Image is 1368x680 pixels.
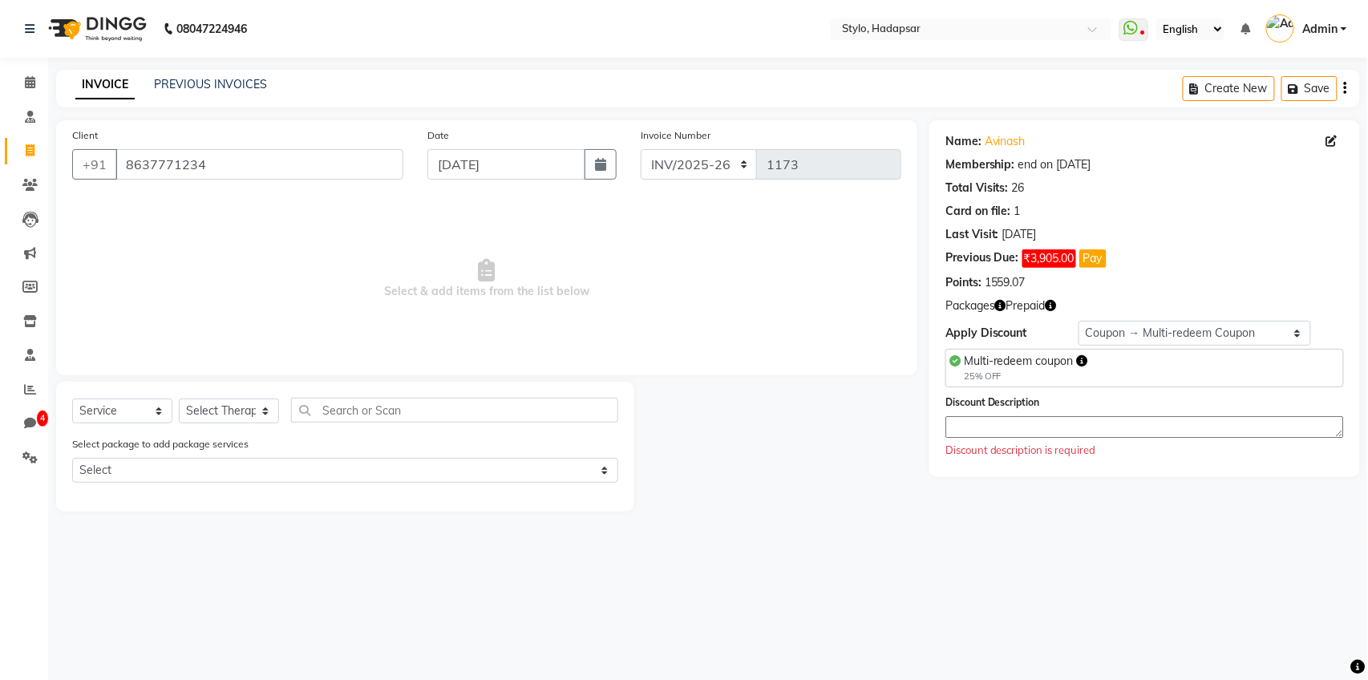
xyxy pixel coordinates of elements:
[154,77,267,91] a: PREVIOUS INVOICES
[945,249,1019,268] div: Previous Due:
[1002,226,1037,243] div: [DATE]
[945,395,1040,410] label: Discount Description
[427,128,449,143] label: Date
[115,149,403,180] input: Search by Name/Mobile/Email/Code
[964,354,1074,368] span: Multi-redeem coupon
[72,437,249,451] label: Select package to add package services
[945,297,995,314] span: Packages
[945,274,981,291] div: Points:
[37,411,48,427] span: 4
[41,6,151,51] img: logo
[945,203,1011,220] div: Card on file:
[1006,297,1046,314] span: Prepaid
[72,128,98,143] label: Client
[964,370,1088,383] div: 25% OFF
[641,128,710,143] label: Invoice Number
[945,133,981,150] div: Name:
[176,6,247,51] b: 08047224946
[1018,156,1091,173] div: end on [DATE]
[985,133,1026,150] a: Avinash
[75,71,135,99] a: INVOICE
[1012,180,1025,196] div: 26
[945,443,1344,459] div: Discount description is required
[945,325,1079,342] div: Apply Discount
[945,226,999,243] div: Last Visit:
[1079,249,1107,268] button: Pay
[1183,76,1275,101] button: Create New
[1281,76,1338,101] button: Save
[1266,14,1294,42] img: Admin
[945,180,1009,196] div: Total Visits:
[291,398,618,423] input: Search or Scan
[5,411,43,437] a: 4
[72,149,117,180] button: +91
[1302,21,1338,38] span: Admin
[945,156,1015,173] div: Membership:
[1014,203,1021,220] div: 1
[985,274,1026,291] div: 1559.07
[72,199,901,359] span: Select & add items from the list below
[1022,249,1076,268] span: ₹3,905.00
